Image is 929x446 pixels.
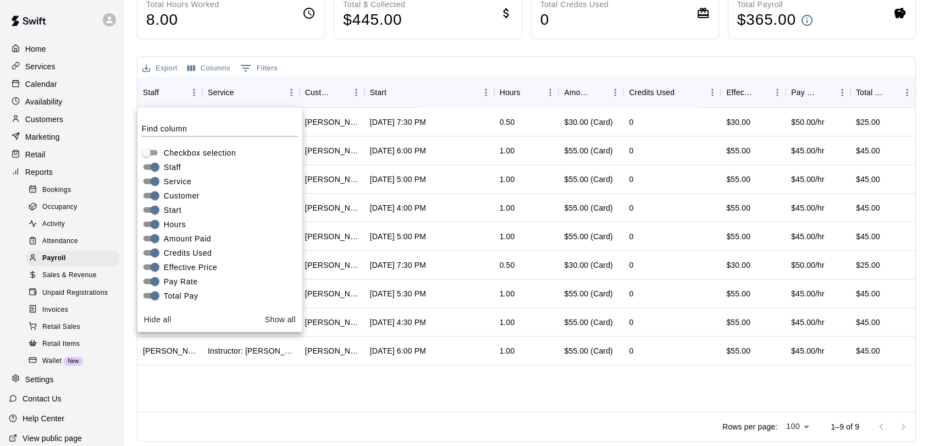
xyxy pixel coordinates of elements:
[25,79,57,90] p: Calendar
[791,345,825,356] div: $45.00/hr
[26,302,119,318] div: Invoices
[856,174,880,185] div: $45.00
[769,84,786,101] button: Menu
[305,202,359,213] div: Liz Oldham
[721,251,786,279] div: $30.00
[164,175,192,187] span: Service
[564,202,612,213] div: $55.00 (Card)
[305,117,359,128] div: Joshua Rettig
[370,345,426,356] div: Sep 9, 2025, 6:00 PM
[540,10,609,30] h4: 0
[305,317,359,328] div: Heather Swatsworth
[261,310,300,330] button: Show all
[25,96,63,107] p: Availability
[26,268,119,283] div: Sales & Revenue
[791,145,825,156] div: $45.00/hr
[370,174,426,185] div: Sep 17, 2025, 5:00 PM
[629,231,633,242] div: 0
[500,345,515,356] div: 1.00
[26,199,124,216] a: Occupancy
[370,77,386,108] div: Start
[146,10,219,30] h4: 8.00
[25,131,60,142] p: Marketing
[721,222,786,251] div: $55.00
[305,231,359,242] div: Heather Swatsworth
[23,393,62,404] p: Contact Us
[25,149,46,160] p: Retail
[25,167,53,178] p: Reports
[143,77,159,108] div: Staff
[364,77,494,108] div: Start
[721,194,786,222] div: $55.00
[564,345,612,356] div: $55.00 (Card)
[164,261,218,273] span: Effective Price
[202,77,300,108] div: Service
[856,345,880,356] div: $45.00
[305,260,359,271] div: Emily Rettig
[856,145,880,156] div: $45.00
[26,251,119,266] div: Payroll
[564,117,612,128] div: $30.00 (Card)
[208,345,294,356] div: Instructor: Logan Angles (1 Hour)
[9,76,115,92] a: Calendar
[704,84,721,101] button: Menu
[856,260,880,271] div: $25.00
[500,317,515,328] div: 1.00
[305,345,359,356] div: Callie Jones
[791,77,819,108] div: Pay Rate
[370,117,426,128] div: Sep 17, 2025, 7:30 PM
[831,421,859,432] p: 1–9 of 9
[9,93,115,110] a: Availability
[9,164,115,180] a: Reports
[42,305,68,316] span: Invoices
[9,58,115,75] div: Services
[386,85,402,100] button: Sort
[9,371,115,388] a: Settings
[782,419,813,434] div: 100
[791,202,825,213] div: $45.00/hr
[564,174,612,185] div: $55.00 (Card)
[237,59,280,77] button: Show filters
[42,288,108,299] span: Unpaid Registrations
[883,85,899,100] button: Sort
[856,77,883,108] div: Total Pay
[591,85,607,100] button: Sort
[9,41,115,57] a: Home
[791,174,825,185] div: $45.00/hr
[500,288,515,299] div: 1.00
[305,77,333,108] div: Customer
[164,147,236,158] span: Checkbox selection
[726,77,754,108] div: Effective Price
[9,129,115,145] div: Marketing
[26,217,119,232] div: Activity
[629,77,674,108] div: Credits Used
[26,284,124,301] a: Unpaid Registrations
[834,84,850,101] button: Menu
[500,202,515,213] div: 1.00
[208,77,234,108] div: Service
[791,288,825,299] div: $45.00/hr
[721,308,786,337] div: $55.00
[542,84,558,101] button: Menu
[333,85,348,100] button: Sort
[629,317,633,328] div: 0
[564,317,612,328] div: $55.00 (Card)
[629,345,633,356] div: 0
[629,288,633,299] div: 0
[370,260,426,271] div: Sep 10, 2025, 7:30 PM
[159,85,174,100] button: Sort
[305,174,359,185] div: Tara Pryor
[164,218,186,230] span: Hours
[164,204,181,216] span: Start
[500,260,515,271] div: 0.50
[26,301,124,318] a: Invoices
[42,219,65,230] span: Activity
[42,185,71,196] span: Bookings
[721,165,786,194] div: $55.00
[521,85,536,100] button: Sort
[791,260,825,271] div: $50.00/hr
[42,236,78,247] span: Attendance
